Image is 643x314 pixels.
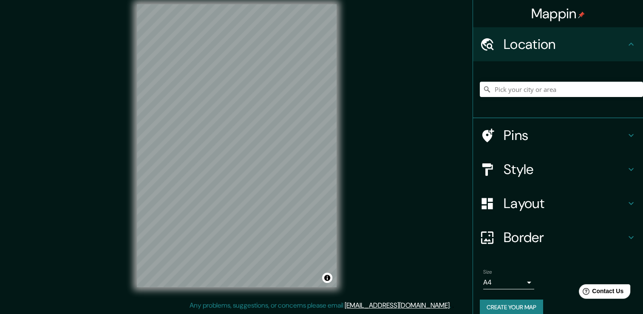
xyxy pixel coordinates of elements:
div: . [451,300,452,311]
p: Any problems, suggestions, or concerns please email . [190,300,451,311]
img: pin-icon.png [578,11,585,18]
button: Toggle attribution [322,273,332,283]
canvas: Map [137,4,337,287]
div: Pins [473,118,643,152]
h4: Style [504,161,626,178]
div: Style [473,152,643,186]
a: [EMAIL_ADDRESS][DOMAIN_NAME] [345,301,450,310]
div: Location [473,27,643,61]
div: Layout [473,186,643,220]
h4: Location [504,36,626,53]
label: Size [483,268,492,276]
h4: Layout [504,195,626,212]
iframe: Help widget launcher [567,281,634,305]
div: A4 [483,276,534,289]
div: . [452,300,454,311]
h4: Pins [504,127,626,144]
h4: Border [504,229,626,246]
input: Pick your city or area [480,82,643,97]
div: Border [473,220,643,254]
h4: Mappin [531,5,585,22]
